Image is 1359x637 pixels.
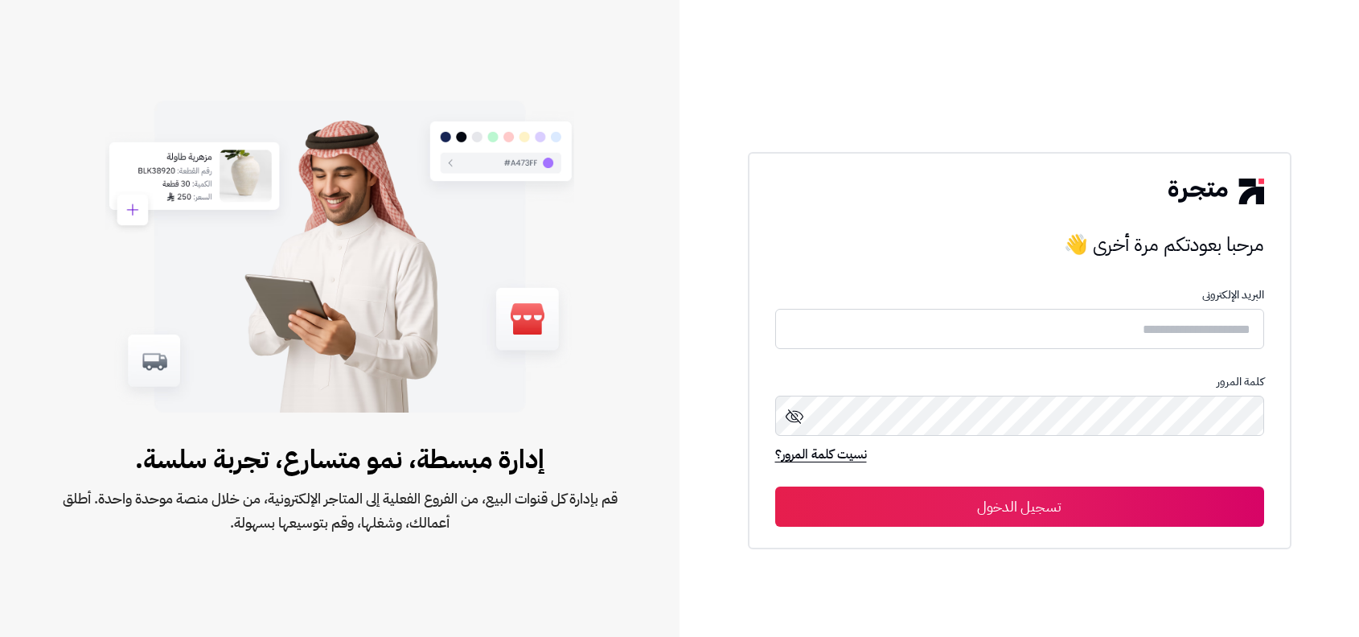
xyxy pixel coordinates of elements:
span: إدارة مبسطة، نمو متسارع، تجربة سلسة. [51,440,628,479]
img: logo-2.png [1168,179,1263,204]
p: كلمة المرور [775,376,1264,388]
span: قم بإدارة كل قنوات البيع، من الفروع الفعلية إلى المتاجر الإلكترونية، من خلال منصة موحدة واحدة. أط... [51,487,628,535]
a: نسيت كلمة المرور؟ [775,445,867,467]
h3: مرحبا بعودتكم مرة أخرى 👋 [775,228,1264,261]
p: البريد الإلكترونى [775,289,1264,302]
button: تسجيل الدخول [775,487,1264,527]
